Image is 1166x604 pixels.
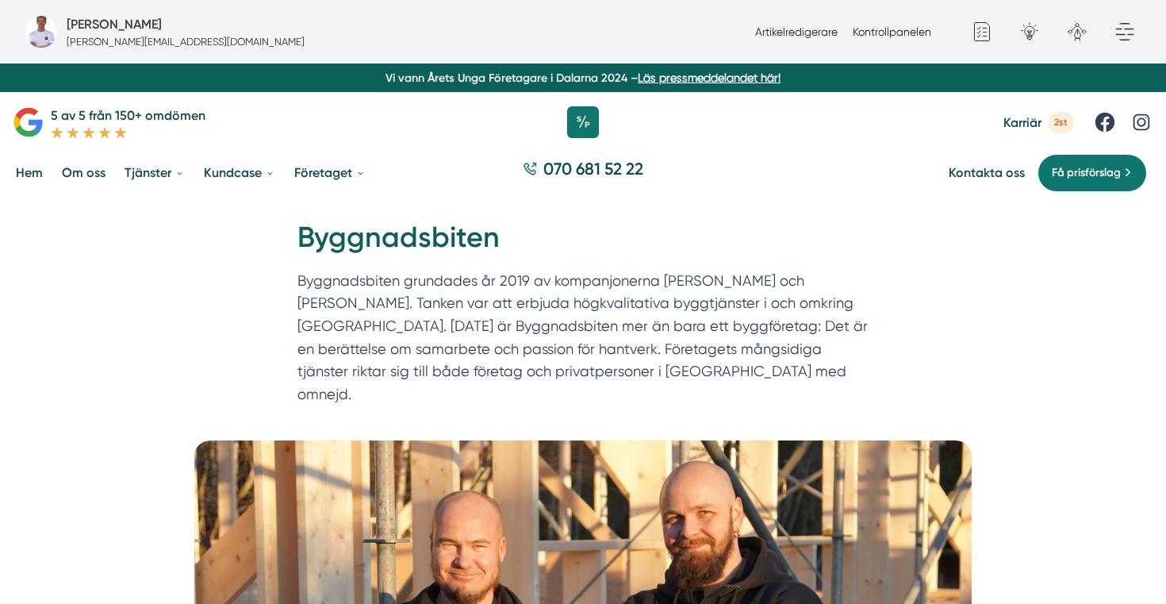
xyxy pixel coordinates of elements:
[1048,112,1074,133] span: 2st
[1052,164,1121,182] span: Få prisförslag
[1038,154,1147,192] a: Få prisförslag
[755,25,838,38] a: Artikelredigerare
[297,218,869,270] h1: Byggnadsbiten
[67,34,305,49] p: [PERSON_NAME][EMAIL_ADDRESS][DOMAIN_NAME]
[949,165,1025,180] a: Kontakta oss
[297,270,869,414] p: Byggnadsbiten grundades år 2019 av kompanjonerna [PERSON_NAME] och [PERSON_NAME]. Tanken var att ...
[51,106,205,125] p: 5 av 5 från 150+ omdömen
[59,152,109,193] a: Om oss
[6,70,1160,86] p: Vi vann Årets Unga Företagare i Dalarna 2024 –
[1003,112,1074,133] a: Karriär 2st
[201,152,278,193] a: Kundcase
[543,157,643,180] span: 070 681 52 22
[516,157,650,188] a: 070 681 52 22
[638,71,781,84] a: Läs pressmeddelandet här!
[67,14,162,34] h5: Administratör
[291,152,369,193] a: Företaget
[1003,115,1041,130] span: Karriär
[13,152,46,193] a: Hem
[853,25,931,38] a: Kontrollpanelen
[25,16,57,48] img: foretagsbild-pa-smartproduktion-en-webbyraer-i-dalarnas-lan.png
[121,152,188,193] a: Tjänster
